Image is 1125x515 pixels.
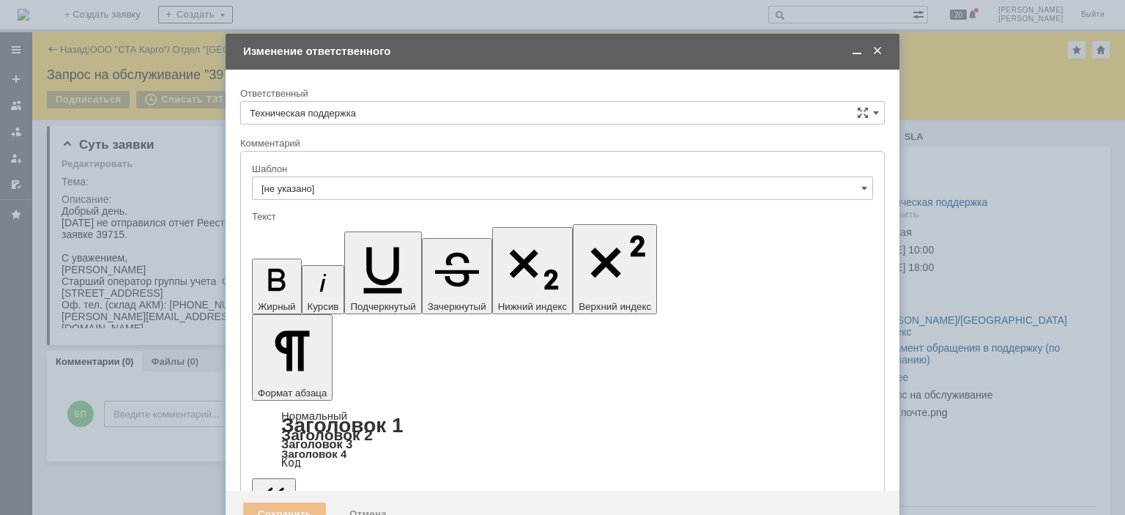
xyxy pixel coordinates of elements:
span: Подчеркнутый [350,301,415,312]
span: Сложная форма [857,107,869,119]
a: Заголовок 2 [281,426,373,443]
span: Жирный [258,301,296,312]
div: Изменение ответственного [243,45,885,58]
button: Нижний индекс [492,227,573,314]
div: Формат абзаца [252,411,873,468]
a: Заголовок 4 [281,448,346,460]
a: Нормальный [281,410,347,422]
a: Код [281,456,301,470]
div: Шаблон [252,164,870,174]
button: Подчеркнутый [344,231,421,314]
button: Зачеркнутый [422,238,492,314]
button: Формат абзаца [252,314,333,401]
span: Верхний индекс [579,301,651,312]
a: Заголовок 3 [281,437,352,451]
div: Комментарий [240,137,885,151]
span: Закрыть [870,45,885,58]
span: Нижний индекс [498,301,568,312]
button: Курсив [302,265,345,314]
button: Жирный [252,259,302,314]
span: Свернуть (Ctrl + M) [850,45,864,58]
span: Зачеркнутый [428,301,486,312]
span: Курсив [308,301,339,312]
button: Верхний индекс [573,224,657,314]
span: Формат абзаца [258,388,327,399]
div: Текст [252,212,870,221]
div: Ответственный [240,89,882,98]
a: Заголовок 1 [281,414,404,437]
